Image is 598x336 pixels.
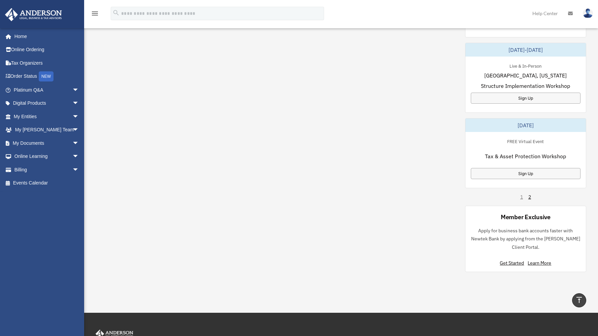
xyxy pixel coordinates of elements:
[572,293,586,307] a: vertical_align_top
[112,9,120,16] i: search
[5,163,89,176] a: Billingarrow_drop_down
[504,62,547,69] div: Live & In-Person
[471,168,581,179] a: Sign Up
[5,43,89,57] a: Online Ordering
[91,12,99,18] a: menu
[481,82,570,90] span: Structure Implementation Workshop
[471,227,581,251] p: Apply for business bank accounts faster with Newtek Bank by applying from the [PERSON_NAME] Clien...
[484,71,567,79] span: [GEOGRAPHIC_DATA], [US_STATE]
[471,93,581,104] a: Sign Up
[528,260,551,266] a: Learn More
[528,194,531,200] a: 2
[485,152,566,160] span: Tax & Asset Protection Workshop
[39,71,54,81] div: NEW
[5,83,89,97] a: Platinum Q&Aarrow_drop_down
[5,150,89,163] a: Online Learningarrow_drop_down
[583,8,593,18] img: User Pic
[5,97,89,110] a: Digital Productsarrow_drop_down
[5,176,89,190] a: Events Calendar
[502,137,549,144] div: FREE Virtual Event
[72,83,86,97] span: arrow_drop_down
[465,119,586,132] div: [DATE]
[72,150,86,164] span: arrow_drop_down
[72,123,86,137] span: arrow_drop_down
[5,56,89,70] a: Tax Organizers
[501,213,551,221] div: Member Exclusive
[91,9,99,18] i: menu
[500,260,527,266] a: Get Started
[5,70,89,83] a: Order StatusNEW
[575,296,583,304] i: vertical_align_top
[3,8,64,21] img: Anderson Advisors Platinum Portal
[465,43,586,57] div: [DATE]-[DATE]
[5,123,89,137] a: My [PERSON_NAME] Teamarrow_drop_down
[72,110,86,124] span: arrow_drop_down
[5,136,89,150] a: My Documentsarrow_drop_down
[5,110,89,123] a: My Entitiesarrow_drop_down
[72,136,86,150] span: arrow_drop_down
[72,163,86,177] span: arrow_drop_down
[72,97,86,110] span: arrow_drop_down
[5,30,86,43] a: Home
